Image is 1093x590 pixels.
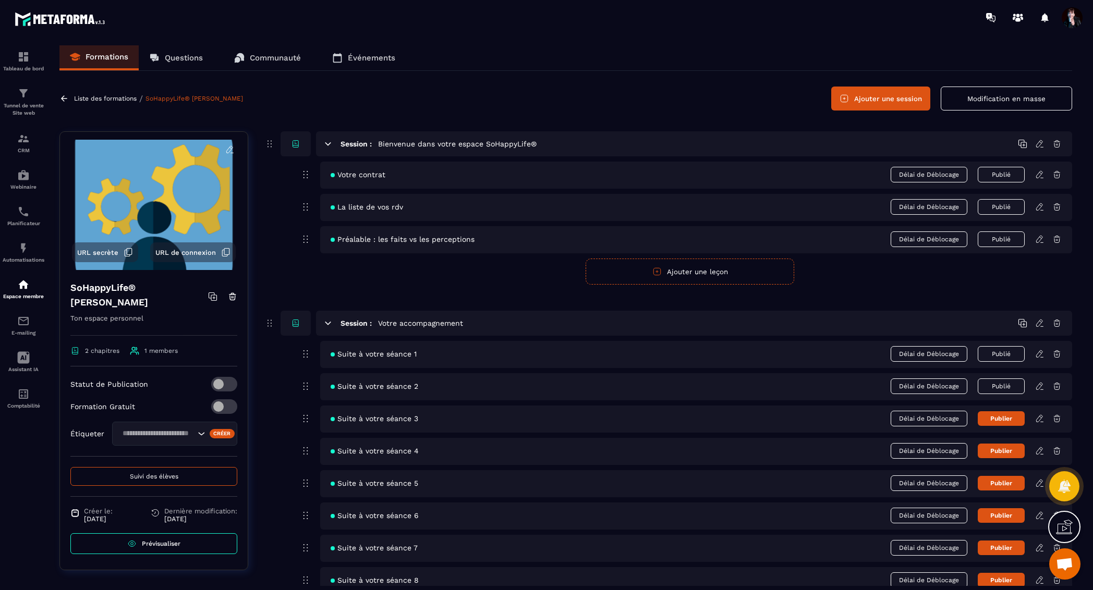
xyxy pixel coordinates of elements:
p: Tableau de bord [3,66,44,71]
span: 1 members [144,347,178,354]
a: automationsautomationsEspace membre [3,271,44,307]
span: Délai de Déblocage [891,411,967,426]
a: Événements [322,45,406,70]
span: Préalable : les faits vs les perceptions [331,235,475,243]
span: La liste de vos rdv [331,203,403,211]
a: Liste des formations [74,95,137,102]
p: [DATE] [164,515,237,523]
img: automations [17,242,30,254]
a: formationformationTunnel de vente Site web [3,79,44,125]
button: Ajouter une session [831,87,930,110]
a: formationformationTableau de bord [3,43,44,79]
button: Publier [978,411,1025,426]
span: Suite à votre séance 1 [331,350,417,358]
img: formation [17,51,30,63]
button: Publier [978,476,1025,490]
span: URL secrète [77,249,118,256]
button: Publié [978,167,1025,182]
span: Délai de Déblocage [891,199,967,215]
p: Ton espace personnel [70,312,237,336]
p: Webinaire [3,184,44,190]
p: Comptabilité [3,403,44,409]
p: CRM [3,147,44,153]
a: automationsautomationsAutomatisations [3,234,44,271]
button: Publier [978,573,1025,587]
span: 2 chapitres [85,347,119,354]
span: Délai de Déblocage [891,508,967,523]
p: Communauté [250,53,301,63]
span: Délai de Déblocage [891,231,967,247]
h6: Session : [341,140,372,148]
button: Publié [978,199,1025,215]
button: Publié [978,231,1025,247]
img: automations [17,169,30,181]
span: Suite à votre séance 6 [331,511,419,520]
p: Questions [165,53,203,63]
span: Délai de Déblocage [891,378,967,394]
span: Suite à votre séance 8 [331,576,419,584]
button: Suivi des élèves [70,467,237,486]
p: Formation Gratuit [70,402,135,411]
span: Délai de Déblocage [891,540,967,556]
div: Search for option [112,422,237,446]
a: accountantaccountantComptabilité [3,380,44,416]
h5: Bienvenue dans votre espace SoHappyLife® [378,139,537,149]
p: Assistant IA [3,366,44,372]
p: Étiqueter [70,429,104,438]
a: automationsautomationsWebinaire [3,161,44,198]
span: Suite à votre séance 7 [331,544,418,552]
span: URL de connexion [155,249,216,256]
span: Suite à votre séance 2 [331,382,418,390]
img: background [68,140,240,270]
p: Espace membre [3,293,44,299]
span: Votre contrat [331,170,385,179]
button: URL de connexion [150,242,236,262]
img: formation [17,132,30,145]
img: logo [15,9,108,29]
button: URL secrète [72,242,138,262]
a: Formations [59,45,139,70]
h4: SoHappyLife® [PERSON_NAME] [70,280,208,310]
span: Suite à votre séance 5 [331,479,418,487]
span: Délai de Déblocage [891,346,967,362]
p: [DATE] [84,515,113,523]
a: emailemailE-mailing [3,307,44,343]
a: SoHappyLife® [PERSON_NAME] [145,95,243,102]
button: Publier [978,444,1025,458]
span: Délai de Déblocage [891,167,967,182]
img: accountant [17,388,30,400]
button: Publier [978,540,1025,555]
span: Suite à votre séance 3 [331,414,418,423]
p: Tunnel de vente Site web [3,102,44,117]
p: Événements [348,53,395,63]
p: E-mailing [3,330,44,336]
input: Search for option [119,428,195,439]
div: Créer [210,429,235,438]
p: Automatisations [3,257,44,263]
h6: Session : [341,319,372,327]
span: Prévisualiser [142,540,180,547]
a: Prévisualiser [70,533,237,554]
span: Délai de Déblocage [891,443,967,459]
button: Publié [978,378,1025,394]
a: formationformationCRM [3,125,44,161]
img: formation [17,87,30,100]
button: Modification en masse [941,87,1072,110]
span: Délai de Déblocage [891,572,967,588]
span: Suivi des élèves [130,473,178,480]
span: / [139,94,143,104]
a: schedulerschedulerPlanificateur [3,198,44,234]
div: Ouvrir le chat [1049,548,1080,580]
p: Statut de Publication [70,380,148,388]
button: Publier [978,508,1025,523]
p: Formations [86,52,128,62]
img: automations [17,278,30,291]
span: Délai de Déblocage [891,475,967,491]
a: Questions [139,45,213,70]
a: Communauté [224,45,311,70]
span: Créer le: [84,507,113,515]
button: Publié [978,346,1025,362]
img: email [17,315,30,327]
button: Ajouter une leçon [586,259,794,285]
